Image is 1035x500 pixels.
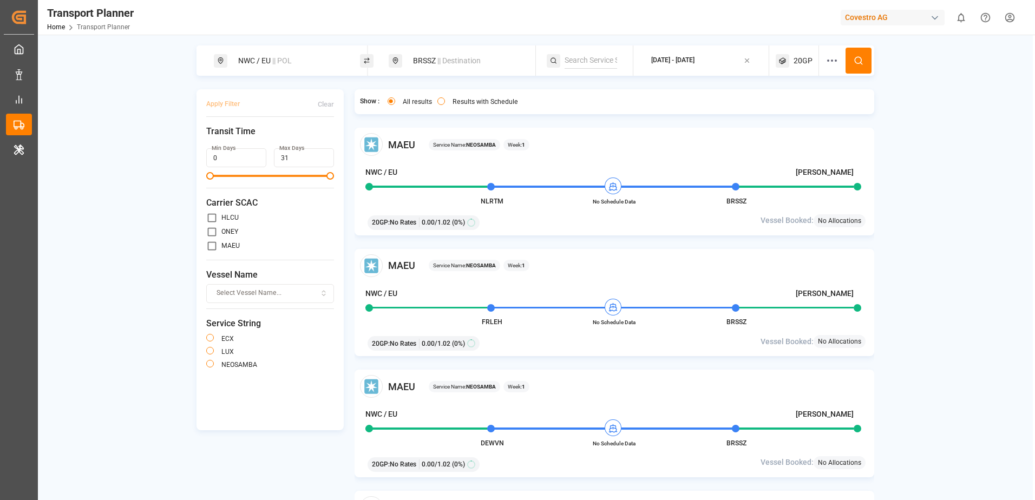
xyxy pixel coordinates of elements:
[326,172,334,180] span: Maximum
[279,144,304,152] label: Max Days
[522,262,525,268] b: 1
[726,318,746,326] span: BRSSZ
[585,198,644,206] span: No Schedule Data
[508,383,525,391] span: Week:
[481,439,504,447] span: DEWVN
[407,51,523,71] div: BRSSZ
[365,167,397,178] h4: NWC / EU
[221,242,240,249] label: MAEU
[761,215,814,226] span: Vessel Booked:
[726,439,746,447] span: BRSSZ
[360,133,383,156] img: Carrier
[585,439,644,448] span: No Schedule Data
[390,339,416,348] span: No Rates
[221,228,238,235] label: ONEY
[466,262,496,268] b: NEOSAMBA
[388,379,415,394] span: MAEU
[482,318,502,326] span: FRLEH
[360,97,379,107] span: Show :
[818,216,861,226] span: No Allocations
[372,459,390,469] span: 20GP :
[206,268,334,281] span: Vessel Name
[388,258,415,273] span: MAEU
[433,261,496,269] span: Service Name:
[522,142,525,148] b: 1
[47,5,134,21] div: Transport Planner
[640,50,763,71] button: [DATE] - [DATE]
[481,198,503,205] span: NLRTM
[433,141,496,149] span: Service Name:
[206,125,334,138] span: Transit Time
[360,254,383,277] img: Carrier
[466,384,496,390] b: NEOSAMBA
[433,383,496,391] span: Service Name:
[221,361,257,368] label: NEOSAMBA
[422,339,450,348] span: 0.00 / 1.02
[221,214,239,221] label: HLCU
[796,167,854,178] h4: [PERSON_NAME]
[318,95,334,114] button: Clear
[818,458,861,468] span: No Allocations
[508,141,525,149] span: Week:
[522,384,525,390] b: 1
[452,339,465,348] span: (0%)
[796,288,854,299] h4: [PERSON_NAME]
[372,339,390,348] span: 20GP :
[318,100,334,109] div: Clear
[452,459,465,469] span: (0%)
[761,336,814,347] span: Vessel Booked:
[437,56,481,65] span: || Destination
[272,56,292,65] span: || POL
[651,56,695,65] div: [DATE] - [DATE]
[232,51,349,71] div: NWC / EU
[565,52,617,69] input: Search Service String
[841,7,949,28] button: Covestro AG
[841,10,945,25] div: Covestro AG
[372,218,390,227] span: 20GP :
[206,196,334,209] span: Carrier SCAC
[726,198,746,205] span: BRSSZ
[949,5,973,30] button: show 0 new notifications
[47,23,65,31] a: Home
[761,457,814,468] span: Vessel Booked:
[818,337,861,346] span: No Allocations
[206,172,214,180] span: Minimum
[360,375,383,398] img: Carrier
[422,218,450,227] span: 0.00 / 1.02
[466,142,496,148] b: NEOSAMBA
[508,261,525,269] span: Week:
[452,218,465,227] span: (0%)
[796,409,854,420] h4: [PERSON_NAME]
[388,137,415,152] span: MAEU
[794,55,813,67] span: 20GP
[365,409,397,420] h4: NWC / EU
[973,5,998,30] button: Help Center
[585,318,644,326] span: No Schedule Data
[422,459,450,469] span: 0.00 / 1.02
[212,144,235,152] label: Min Days
[403,98,432,105] label: All results
[206,317,334,330] span: Service String
[453,98,518,105] label: Results with Schedule
[221,348,234,355] label: LUX
[390,459,416,469] span: No Rates
[365,288,397,299] h4: NWC / EU
[217,288,281,298] span: Select Vessel Name...
[221,335,234,342] label: ECX
[390,218,416,227] span: No Rates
